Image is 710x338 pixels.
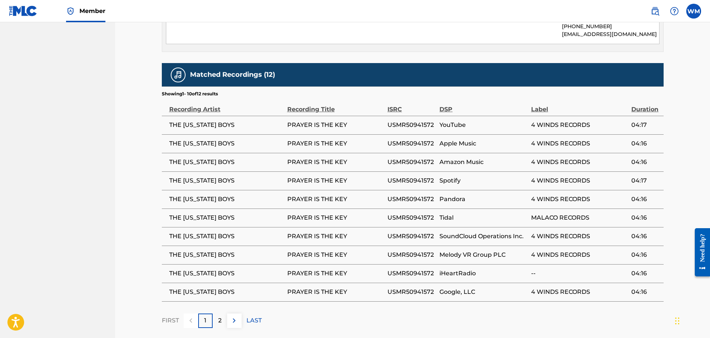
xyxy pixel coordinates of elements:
[169,232,284,241] span: THE [US_STATE] BOYS
[162,316,179,325] p: FIRST
[387,213,436,222] span: USMR50941572
[169,213,284,222] span: THE [US_STATE] BOYS
[387,250,436,259] span: USMR50941572
[387,158,436,167] span: USMR50941572
[631,213,660,222] span: 04:16
[531,176,628,185] span: 4 WINDS RECORDS
[631,232,660,241] span: 04:16
[287,213,384,222] span: PRAYER IS THE KEY
[631,176,660,185] span: 04:17
[218,316,222,325] p: 2
[169,121,284,129] span: THE [US_STATE] BOYS
[631,139,660,148] span: 04:16
[439,232,527,241] span: SoundCloud Operations Inc.
[169,195,284,204] span: THE [US_STATE] BOYS
[387,288,436,296] span: USMR50941572
[287,288,384,296] span: PRAYER IS THE KEY
[675,310,680,332] div: Drag
[387,232,436,241] span: USMR50941572
[169,97,284,114] div: Recording Artist
[439,288,527,296] span: Google, LLC
[66,7,75,16] img: Top Rightsholder
[673,302,710,338] iframe: Chat Widget
[439,195,527,204] span: Pandora
[246,316,262,325] p: LAST
[204,316,206,325] p: 1
[631,121,660,129] span: 04:17
[670,7,679,16] img: help
[531,213,628,222] span: MALACO RECORDS
[531,269,628,278] span: --
[174,70,183,79] img: Matched Recordings
[531,158,628,167] span: 4 WINDS RECORDS
[439,213,527,222] span: Tidal
[287,250,384,259] span: PRAYER IS THE KEY
[230,316,239,325] img: right
[531,195,628,204] span: 4 WINDS RECORDS
[562,30,659,38] p: [EMAIL_ADDRESS][DOMAIN_NAME]
[169,269,284,278] span: THE [US_STATE] BOYS
[387,176,436,185] span: USMR50941572
[686,4,701,19] div: User Menu
[531,232,628,241] span: 4 WINDS RECORDS
[439,176,527,185] span: Spotify
[9,6,37,16] img: MLC Logo
[169,139,284,148] span: THE [US_STATE] BOYS
[79,7,105,15] span: Member
[631,195,660,204] span: 04:16
[631,250,660,259] span: 04:16
[439,139,527,148] span: Apple Music
[287,121,384,129] span: PRAYER IS THE KEY
[648,4,662,19] a: Public Search
[439,97,527,114] div: DSP
[439,269,527,278] span: iHeartRadio
[562,23,659,30] p: [PHONE_NUMBER]
[387,139,436,148] span: USMR50941572
[387,121,436,129] span: USMR50941572
[531,250,628,259] span: 4 WINDS RECORDS
[439,250,527,259] span: Melody VR Group PLC
[287,195,384,204] span: PRAYER IS THE KEY
[631,158,660,167] span: 04:16
[287,176,384,185] span: PRAYER IS THE KEY
[287,97,384,114] div: Recording Title
[531,97,628,114] div: Label
[169,176,284,185] span: THE [US_STATE] BOYS
[190,70,275,79] h5: Matched Recordings (12)
[689,222,710,282] iframe: Resource Center
[387,97,436,114] div: ISRC
[162,91,218,97] p: Showing 1 - 10 of 12 results
[287,158,384,167] span: PRAYER IS THE KEY
[531,288,628,296] span: 4 WINDS RECORDS
[439,158,527,167] span: Amazon Music
[287,269,384,278] span: PRAYER IS THE KEY
[439,121,527,129] span: YouTube
[169,288,284,296] span: THE [US_STATE] BOYS
[387,269,436,278] span: USMR50941572
[631,269,660,278] span: 04:16
[169,250,284,259] span: THE [US_STATE] BOYS
[387,195,436,204] span: USMR50941572
[631,288,660,296] span: 04:16
[531,139,628,148] span: 4 WINDS RECORDS
[531,121,628,129] span: 4 WINDS RECORDS
[651,7,660,16] img: search
[287,232,384,241] span: PRAYER IS THE KEY
[667,4,682,19] div: Help
[169,158,284,167] span: THE [US_STATE] BOYS
[631,97,660,114] div: Duration
[287,139,384,148] span: PRAYER IS THE KEY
